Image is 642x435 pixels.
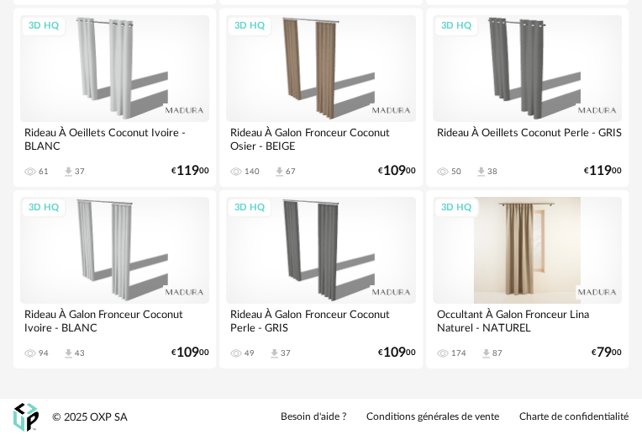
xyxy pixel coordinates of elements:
div: 50 [451,167,461,177]
a: 3D HQ Rideau À Oeillets Coconut Perle - GRIS 50 Download icon 38 €11900 [426,8,629,187]
div: 37 [281,348,291,358]
div: € 00 [584,166,622,177]
div: 49 [245,348,255,358]
span: 79 [597,347,612,358]
div: 3D HQ [227,198,272,219]
div: Rideau À Oeillets Coconut Ivoire - BLANC [20,122,209,156]
div: 140 [245,167,260,177]
span: 109 [176,347,199,358]
div: 87 [492,348,503,358]
img: OXP [13,403,39,432]
a: 3D HQ Rideau À Galon Fronceur Coconut Osier - BEIGE 140 Download icon 67 €10900 [219,8,422,187]
div: 3D HQ [21,198,66,219]
div: Rideau À Galon Fronceur Coconut Perle - GRIS [226,304,415,337]
span: Download icon [62,166,75,178]
div: € 00 [171,166,209,177]
div: Occultant À Galon Fronceur Lina Naturel - NATUREL [433,304,622,337]
div: Rideau À Oeillets Coconut Perle - GRIS [433,122,622,156]
span: 119 [176,166,199,177]
div: € 00 [378,347,416,358]
div: 3D HQ [227,16,272,37]
a: 3D HQ Rideau À Galon Fronceur Coconut Ivoire - BLANC 94 Download icon 43 €10900 [13,190,216,369]
div: 3D HQ [434,16,479,37]
span: Download icon [273,166,286,178]
span: 119 [589,166,612,177]
div: 61 [39,167,49,177]
div: © 2025 OXP SA [52,411,128,425]
div: 67 [286,167,296,177]
div: € 00 [171,347,209,358]
span: 109 [383,166,406,177]
a: Conditions générales de vente [366,411,499,424]
div: 37 [75,167,85,177]
span: Download icon [480,347,492,360]
div: 3D HQ [434,198,479,219]
span: Download icon [62,347,75,360]
div: 38 [487,167,497,177]
span: 109 [383,347,406,358]
a: 3D HQ Rideau À Oeillets Coconut Ivoire - BLANC 61 Download icon 37 €11900 [13,8,216,187]
div: Rideau À Galon Fronceur Coconut Osier - BEIGE [226,122,415,156]
div: 174 [451,348,466,358]
span: Download icon [268,347,281,360]
div: € 00 [592,347,622,358]
a: Besoin d'aide ? [281,411,346,424]
span: Download icon [475,166,487,178]
div: 94 [39,348,49,358]
div: Rideau À Galon Fronceur Coconut Ivoire - BLANC [20,304,209,337]
a: 3D HQ Occultant À Galon Fronceur Lina Naturel - NATUREL 174 Download icon 87 €7900 [426,190,629,369]
a: 3D HQ Rideau À Galon Fronceur Coconut Perle - GRIS 49 Download icon 37 €10900 [219,190,422,369]
div: € 00 [378,166,416,177]
div: 43 [75,348,85,358]
a: Charte de confidentialité [519,411,629,424]
div: 3D HQ [21,16,66,37]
